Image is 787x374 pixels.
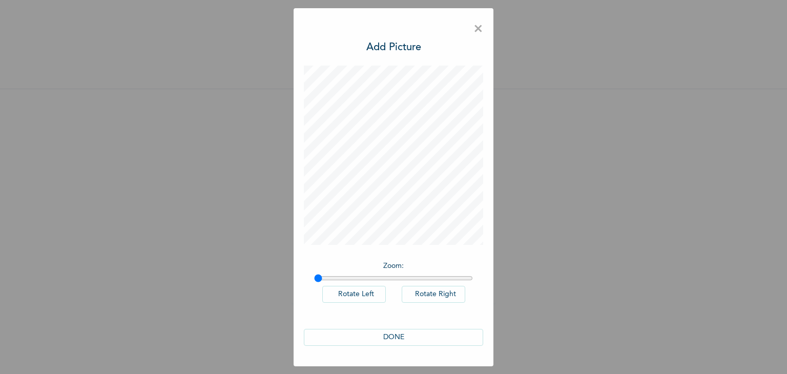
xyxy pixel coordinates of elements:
button: DONE [304,329,483,346]
h3: Add Picture [366,40,421,55]
span: Please add a recent Passport Photograph [301,188,486,230]
button: Rotate Left [322,286,386,303]
button: Rotate Right [402,286,465,303]
span: × [473,18,483,40]
p: Zoom : [314,261,473,272]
